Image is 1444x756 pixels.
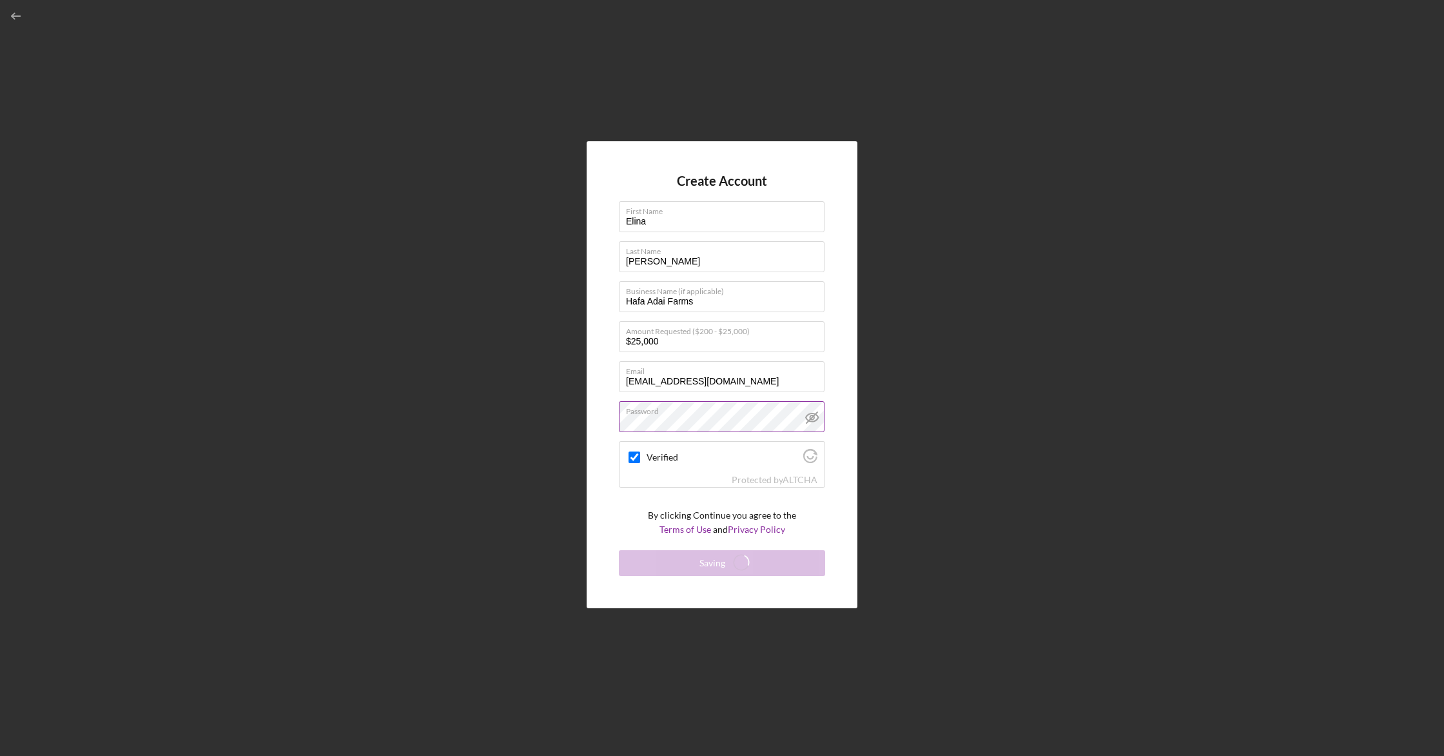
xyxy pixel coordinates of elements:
[732,475,817,485] div: Protected by
[626,202,824,216] label: First Name
[728,524,785,535] a: Privacy Policy
[626,322,824,336] label: Amount Requested ($200 - $25,000)
[647,452,799,463] label: Verified
[626,242,824,256] label: Last Name
[659,524,711,535] a: Terms of Use
[783,474,817,485] a: Visit Altcha.org
[803,454,817,465] a: Visit Altcha.org
[648,508,796,537] p: By clicking Continue you agree to the and
[677,174,767,188] h4: Create Account
[619,550,825,576] button: Saving
[626,282,824,296] label: Business Name (if applicable)
[699,550,725,576] div: Saving
[626,362,824,376] label: Email
[626,402,824,416] label: Password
